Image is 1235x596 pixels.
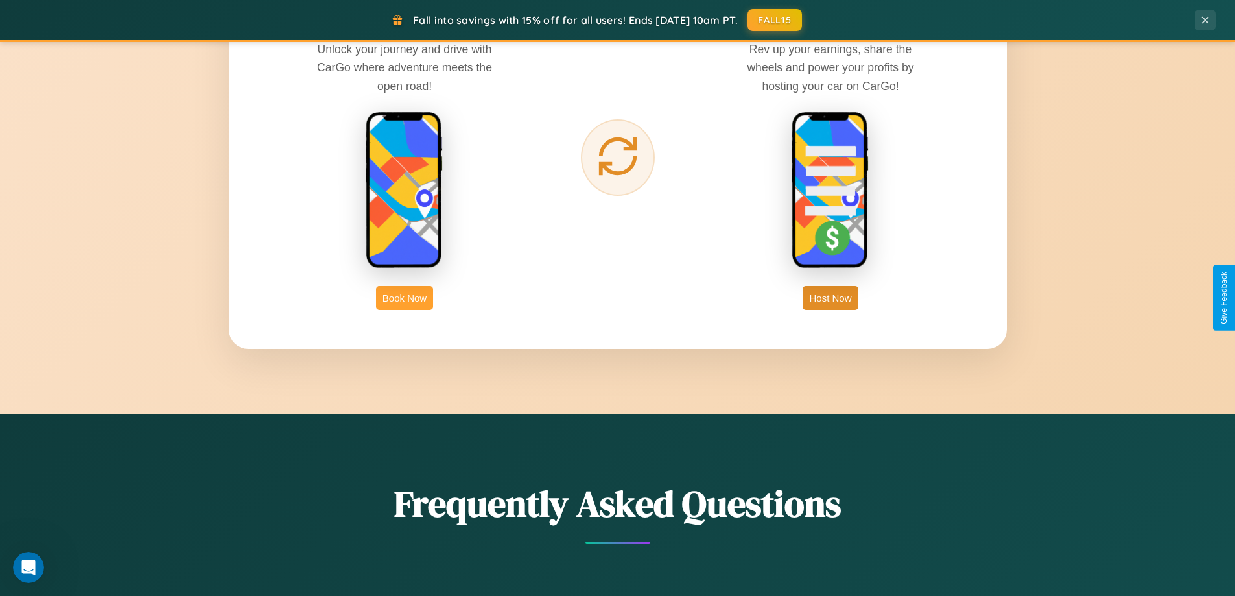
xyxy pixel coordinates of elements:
h2: Frequently Asked Questions [229,479,1007,529]
button: FALL15 [747,9,802,31]
img: host phone [792,112,869,270]
iframe: Intercom live chat [13,552,44,583]
div: Give Feedback [1219,272,1229,324]
p: Rev up your earnings, share the wheels and power your profits by hosting your car on CarGo! [733,40,928,95]
button: Host Now [803,286,858,310]
span: Fall into savings with 15% off for all users! Ends [DATE] 10am PT. [413,14,738,27]
img: rent phone [366,112,443,270]
p: Unlock your journey and drive with CarGo where adventure meets the open road! [307,40,502,95]
button: Book Now [376,286,433,310]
